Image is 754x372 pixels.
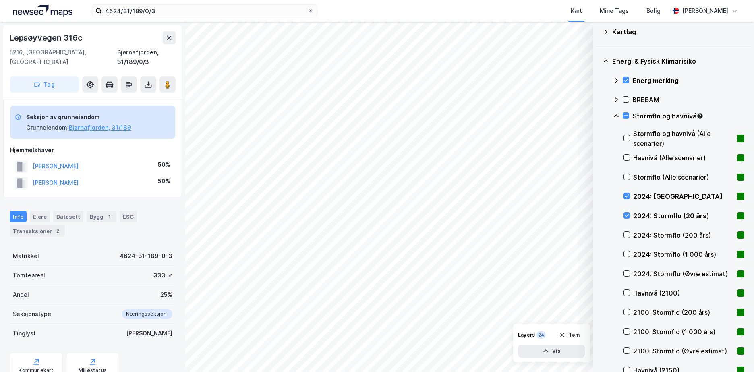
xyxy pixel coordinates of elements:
div: Tomteareal [13,271,45,280]
div: Stormflo (Alle scenarier) [633,172,734,182]
div: Kart [571,6,582,16]
iframe: Chat Widget [714,333,754,372]
button: Vis [518,345,585,358]
div: [PERSON_NAME] [682,6,728,16]
div: Havnivå (Alle scenarier) [633,153,734,163]
div: 2024: Stormflo (Øvre estimat) [633,269,734,279]
div: Andel [13,290,29,300]
div: Grunneiendom [26,123,67,132]
div: Lepsøyvegen 316c [10,31,84,44]
div: [PERSON_NAME] [126,329,172,338]
div: 2100: Stormflo (Øvre estimat) [633,346,734,356]
div: Seksjonstype [13,309,51,319]
div: Bygg [87,211,116,222]
div: Transaksjoner [10,225,65,237]
div: Layers [518,332,535,338]
div: 5216, [GEOGRAPHIC_DATA], [GEOGRAPHIC_DATA] [10,48,117,67]
div: 2 [54,227,62,235]
div: 2024: Stormflo (200 års) [633,230,734,240]
div: ESG [120,211,137,222]
div: Datasett [53,211,83,222]
div: Havnivå (2100) [633,288,734,298]
div: Energi & Fysisk Klimarisiko [612,56,744,66]
div: Hjemmelshaver [10,145,175,155]
div: Energimerking [632,76,744,85]
button: Tøm [554,329,585,341]
div: 333 ㎡ [153,271,172,280]
div: 50% [158,176,170,186]
div: BREEAM [632,95,744,105]
img: logo.a4113a55bc3d86da70a041830d287a7e.svg [13,5,72,17]
div: 2024: [GEOGRAPHIC_DATA] [633,192,734,201]
div: 4624-31-189-0-3 [120,251,172,261]
div: Info [10,211,27,222]
div: Bolig [646,6,661,16]
div: Mine Tags [600,6,629,16]
div: 50% [158,160,170,169]
div: 24 [536,331,546,339]
div: Tooltip anchor [696,112,704,120]
div: 2100: Stormflo (1 000 års) [633,327,734,337]
div: 25% [160,290,172,300]
div: Tinglyst [13,329,36,338]
div: Matrikkel [13,251,39,261]
div: 2024: Stormflo (20 års) [633,211,734,221]
input: Søk på adresse, matrikkel, gårdeiere, leietakere eller personer [102,5,307,17]
div: Seksjon av grunneiendom [26,112,131,122]
div: Bjørnafjorden, 31/189/0/3 [117,48,176,67]
div: Stormflo og havnivå (Alle scenarier) [633,129,734,148]
div: Stormflo og havnivå [632,111,744,121]
div: 2100: Stormflo (200 års) [633,308,734,317]
button: Tag [10,76,79,93]
div: 1 [105,213,113,221]
div: Kartlag [612,27,744,37]
div: Eiere [30,211,50,222]
button: Bjørnafjorden, 31/189 [69,123,131,132]
div: 2024: Stormflo (1 000 års) [633,250,734,259]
